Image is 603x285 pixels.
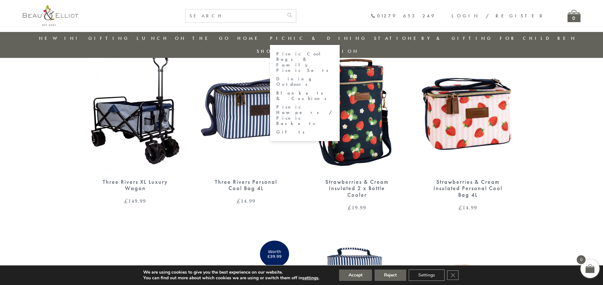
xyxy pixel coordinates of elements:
a: Stationery & Gifting [374,35,493,41]
a: Picnic Cool Bags & Family Picnic Sets [276,51,333,73]
a: 01279 653 249 [371,13,436,19]
a: For Children [500,35,577,41]
span: 0 [577,255,586,264]
bdi: 14.99 [237,197,255,205]
a: Three Rivers Personal Cool Bag 4L Three Rivers Personal Cool Bag 4L £14.99 [197,46,295,204]
div: Three Rivers XL Luxury Wagon [97,179,173,192]
div: Three Rivers Personal Cool Bag 4L [208,179,284,192]
bdi: 149.99 [124,197,146,205]
input: SEARCH [186,9,283,22]
button: Close GDPR Cookie Banner [447,270,459,280]
bdi: 14.99 [459,204,477,211]
a: Strawberries & Cream Insulated 2 x Bottle Cooler Strawberries & Cream Insulated 2 x Bottle Cooler... [308,46,406,210]
a: Gifting [88,35,130,41]
span: £ [124,197,128,205]
a: New in! [39,35,81,41]
img: Three Rivers Personal Cool Bag 4L [197,46,295,172]
span: £ [459,204,463,211]
span: £ [348,204,352,211]
a: Strawberries & Cream Insulated Personal Cool Bag 4L Strawberries & Cream Insulated Personal Cool ... [419,46,517,210]
a: Lunch On The Go [137,35,230,41]
a: Login / Register [452,13,545,19]
button: Reject [375,270,406,281]
a: Dining Outdoors [276,76,333,87]
a: Shop by collection [257,48,359,54]
div: Strawberries & Cream Insulated Personal Cool Bag 4L [430,179,506,198]
img: Strawberries & Cream Insulated 2 x Bottle Cooler [308,46,406,172]
img: Three Rivers XL Wagon camping, festivals, family picnics [86,46,184,172]
button: settings [302,275,318,281]
p: We are using cookies to give you the best experience on our website. [143,270,319,275]
div: Strawberries & Cream Insulated 2 x Bottle Cooler [319,179,395,198]
p: You can find out more about which cookies we are using or switch them off in . [143,275,319,281]
img: Strawberries & Cream Insulated Personal Cool Bag 4L [419,46,517,172]
a: Picnic & Dining [270,35,367,41]
a: Home [237,35,263,41]
a: Picnic Hampers / Picnic Baskets [276,104,333,126]
button: Settings [409,270,445,281]
a: Blankets & Cushions [276,90,333,102]
a: Gifts [276,129,333,135]
a: 0 [568,10,581,22]
img: logo [23,5,78,26]
span: £ [237,197,241,205]
a: Three Rivers XL Wagon camping, festivals, family picnics Three Rivers XL Luxury Wagon £149.99 [86,46,184,204]
button: Accept [339,270,372,281]
bdi: 19.99 [348,204,366,211]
